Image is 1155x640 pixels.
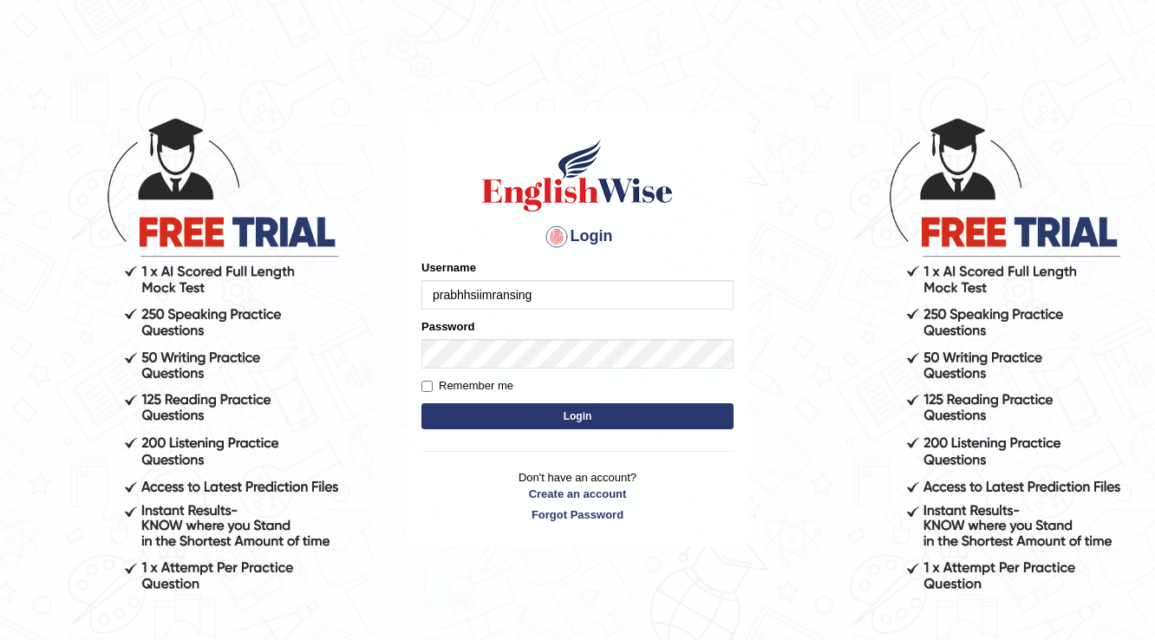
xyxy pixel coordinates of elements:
label: Password [421,318,474,335]
h4: Login [421,223,734,251]
label: Username [421,259,476,276]
p: Don't have an account? [421,469,734,523]
input: Remember me [421,381,433,392]
a: Create an account [421,486,734,502]
a: Forgot Password [421,506,734,523]
button: Login [421,403,734,429]
label: Remember me [421,377,513,395]
img: Logo of English Wise sign in for intelligent practice with AI [479,136,676,214]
